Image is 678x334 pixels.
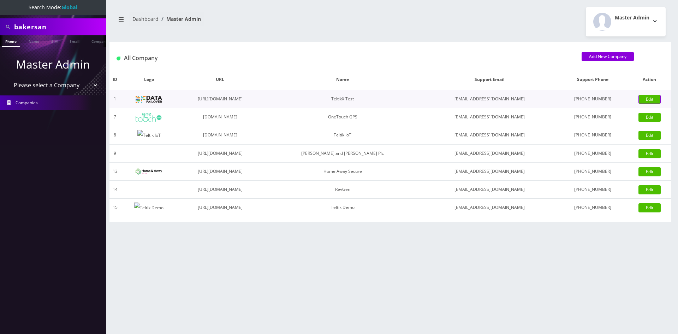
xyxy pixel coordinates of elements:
[159,15,201,23] li: Master Admin
[263,126,422,145] td: Teltik IoT
[422,90,557,108] td: [EMAIL_ADDRESS][DOMAIN_NAME]
[422,126,557,145] td: [EMAIL_ADDRESS][DOMAIN_NAME]
[29,4,77,11] span: Search Mode:
[121,69,177,90] th: Logo
[422,180,557,198] td: [EMAIL_ADDRESS][DOMAIN_NAME]
[136,96,162,103] img: TeltikX Test
[137,130,161,141] img: Teltik IoT
[66,35,83,46] a: Email
[263,180,422,198] td: RevGen
[557,144,628,162] td: [PHONE_NUMBER]
[638,149,661,158] a: Edit
[109,180,121,198] td: 14
[109,90,121,108] td: 1
[16,100,38,106] span: Companies
[422,144,557,162] td: [EMAIL_ADDRESS][DOMAIN_NAME]
[557,90,628,108] td: [PHONE_NUMBER]
[88,35,112,46] a: Company
[638,113,661,122] a: Edit
[638,185,661,194] a: Edit
[109,126,121,145] td: 8
[177,198,263,216] td: [URL][DOMAIN_NAME]
[638,131,661,140] a: Edit
[638,167,661,176] a: Edit
[177,108,263,126] td: [DOMAIN_NAME]
[136,168,162,175] img: Home Away Secure
[109,144,121,162] td: 9
[263,198,422,216] td: Teltik Demo
[132,16,159,22] a: Dashboard
[557,108,628,126] td: [PHONE_NUMBER]
[263,144,422,162] td: [PERSON_NAME] and [PERSON_NAME] Plc
[557,162,628,180] td: [PHONE_NUMBER]
[263,90,422,108] td: TeltikX Test
[422,162,557,180] td: [EMAIL_ADDRESS][DOMAIN_NAME]
[422,108,557,126] td: [EMAIL_ADDRESS][DOMAIN_NAME]
[615,15,649,21] h2: Master Admin
[109,69,121,90] th: ID
[61,4,77,11] strong: Global
[422,198,557,216] td: [EMAIL_ADDRESS][DOMAIN_NAME]
[14,20,104,34] input: Search All Companies
[263,108,422,126] td: OneTouch GPS
[263,162,422,180] td: Home Away Secure
[638,95,661,104] a: Edit
[25,35,43,46] a: Name
[557,180,628,198] td: [PHONE_NUMBER]
[177,162,263,180] td: [URL][DOMAIN_NAME]
[177,90,263,108] td: [URL][DOMAIN_NAME]
[177,144,263,162] td: [URL][DOMAIN_NAME]
[557,198,628,216] td: [PHONE_NUMBER]
[109,162,121,180] td: 13
[117,55,571,61] h1: All Company
[109,108,121,126] td: 7
[48,35,61,46] a: SIM
[115,12,385,32] nav: breadcrumb
[586,7,666,36] button: Master Admin
[582,52,634,61] a: Add New Company
[2,35,20,47] a: Phone
[422,69,557,90] th: Support Email
[177,126,263,145] td: [DOMAIN_NAME]
[134,203,163,213] img: Teltik Demo
[117,57,120,60] img: All Company
[263,69,422,90] th: Name
[109,198,121,216] td: 15
[177,69,263,90] th: URL
[557,69,628,90] th: Support Phone
[177,180,263,198] td: [URL][DOMAIN_NAME]
[557,126,628,145] td: [PHONE_NUMBER]
[638,203,661,212] a: Edit
[136,113,162,122] img: OneTouch GPS
[628,69,671,90] th: Action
